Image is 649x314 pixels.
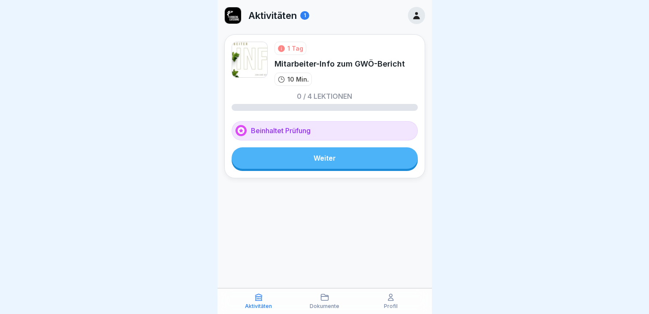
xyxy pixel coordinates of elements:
div: Beinhaltet Prüfung [232,121,418,140]
img: ewxb9rjzulw9ace2na8lwzf2.png [225,7,241,24]
p: Aktivitäten [248,10,297,21]
p: 0 / 4 Lektionen [297,93,352,100]
div: Mitarbeiter-Info zum GWÖ-Bericht [275,58,405,69]
p: Dokumente [310,303,339,309]
a: Weiter [232,147,418,169]
p: 10 Min. [287,75,309,84]
div: 1 [300,11,309,20]
p: Aktivitäten [245,303,272,309]
div: 1 Tag [287,44,303,53]
p: Profil [384,303,398,309]
img: cbgah4ktzd3wiqnyiue5lell.png [232,42,268,78]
